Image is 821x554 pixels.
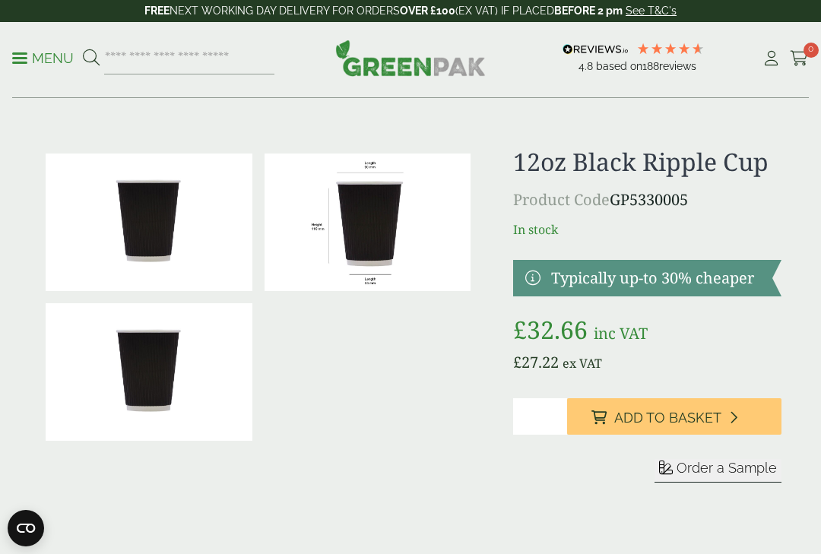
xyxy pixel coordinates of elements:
span: 4.8 [579,60,596,72]
span: £ [513,313,527,346]
span: inc VAT [594,323,648,343]
a: See T&C's [626,5,677,17]
i: Cart [790,51,809,66]
a: Menu [12,49,74,65]
img: RippleCup_12ozBlack [265,154,471,291]
img: GreenPak Supplies [335,40,486,76]
span: Add to Basket [614,410,721,426]
span: £ [513,352,521,372]
p: GP5330005 [513,188,781,211]
h1: 12oz Black Ripple Cup [513,147,781,176]
span: ex VAT [563,355,602,372]
button: Order a Sample [655,459,781,483]
strong: FREE [144,5,170,17]
div: 4.79 Stars [636,42,705,55]
img: 12oz Black Ripple Cup Full Case Of 0 [46,303,252,441]
strong: OVER £100 [400,5,455,17]
a: 0 [790,47,809,70]
button: Open CMP widget [8,510,44,546]
span: 0 [804,43,819,58]
span: reviews [659,60,696,72]
strong: BEFORE 2 pm [554,5,623,17]
span: Order a Sample [677,460,777,476]
bdi: 32.66 [513,313,588,346]
p: In stock [513,220,781,239]
img: 12oz Black Ripple Cup 0 [46,154,252,291]
bdi: 27.22 [513,352,559,372]
p: Menu [12,49,74,68]
span: 188 [642,60,659,72]
img: REVIEWS.io [563,44,629,55]
i: My Account [762,51,781,66]
button: Add to Basket [567,398,781,435]
span: Based on [596,60,642,72]
span: Product Code [513,189,610,210]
